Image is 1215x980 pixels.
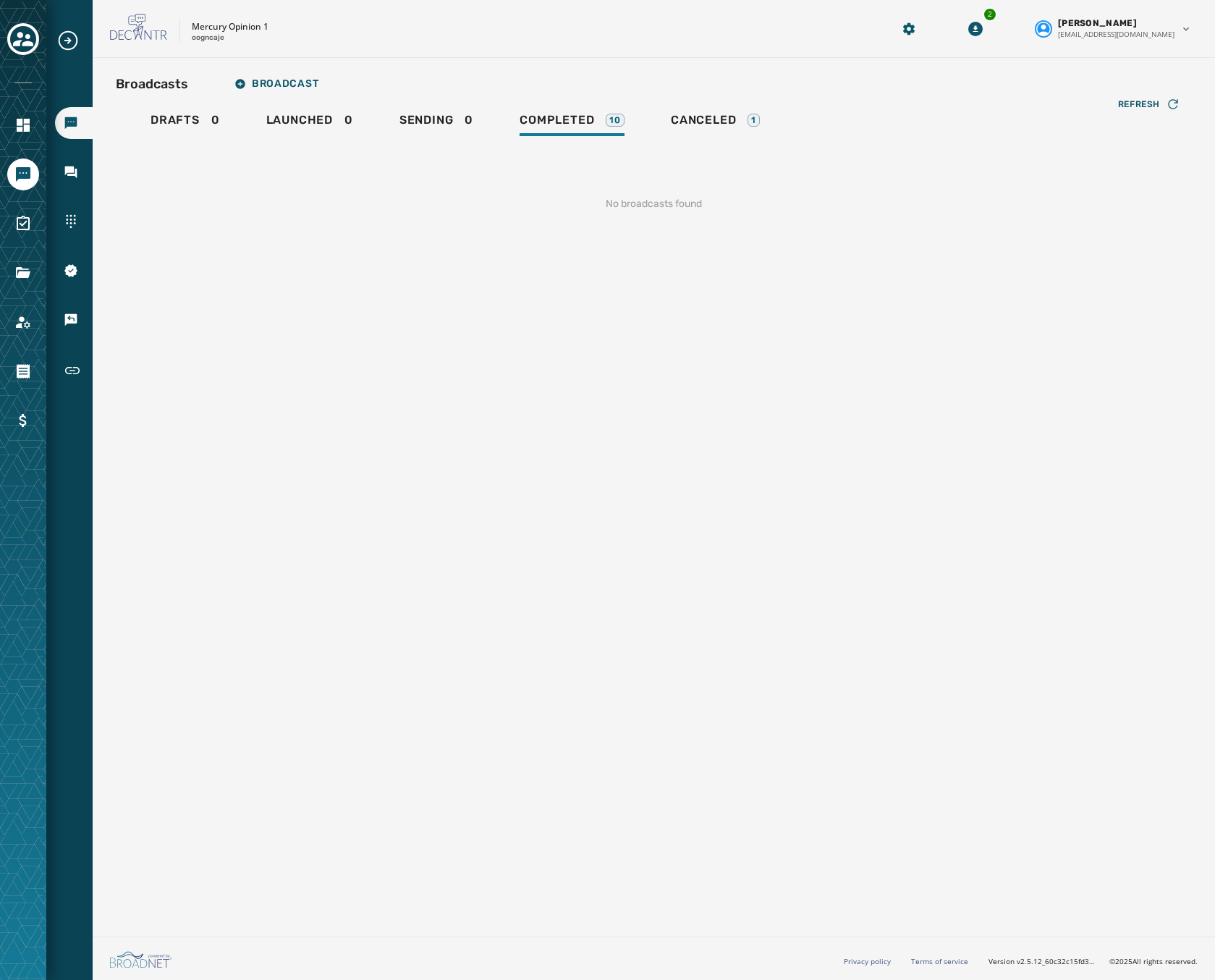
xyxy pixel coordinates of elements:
[55,206,93,237] a: Navigate to Sending Numbers
[7,257,39,289] a: Navigate to Files
[7,208,39,240] a: Navigate to Surveys
[55,255,93,287] a: Navigate to 10DLC Registration
[192,21,268,33] p: Mercury Opinion 1
[911,956,968,966] a: Terms of service
[659,106,771,139] a: Canceled1
[7,159,39,190] a: Navigate to Messaging
[1017,956,1098,967] span: v2.5.12_60c32c15fd37978ea97d18c88c1d5e69e1bdb78b
[55,107,93,139] a: Navigate to Broadcasts
[508,106,636,139] a: Completed10
[399,113,473,136] div: 0
[520,113,594,127] span: Completed
[55,304,93,336] a: Navigate to Keywords & Responders
[7,405,39,436] a: Navigate to Billing
[399,113,454,127] span: Sending
[983,7,997,22] div: 2
[266,113,353,136] div: 0
[116,74,188,94] h2: Broadcasts
[7,109,39,141] a: Navigate to Home
[1118,98,1160,110] span: Refresh
[7,306,39,338] a: Navigate to Account
[388,106,485,139] a: Sending0
[671,113,736,127] span: Canceled
[7,23,39,55] button: Toggle account select drawer
[56,29,91,52] button: Expand sub nav menu
[192,33,224,43] p: oogncaje
[151,113,200,127] span: Drafts
[962,16,988,42] button: Download Menu
[223,69,330,98] button: Broadcast
[1058,17,1137,29] span: [PERSON_NAME]
[139,106,232,139] a: Drafts0
[266,113,333,127] span: Launched
[1029,12,1198,46] button: User settings
[255,106,365,139] a: Launched0
[1106,93,1192,116] button: Refresh
[116,174,1192,235] div: No broadcasts found
[988,956,1098,967] span: Version
[1058,29,1174,40] span: [EMAIL_ADDRESS][DOMAIN_NAME]
[55,353,93,388] a: Navigate to Short Links
[55,156,93,188] a: Navigate to Inbox
[1109,956,1198,966] span: © 2025 All rights reserved.
[844,956,891,966] a: Privacy policy
[7,355,39,387] a: Navigate to Orders
[151,113,220,136] div: 0
[748,114,760,127] div: 1
[234,78,318,90] span: Broadcast
[896,16,922,42] button: Manage global settings
[606,114,625,127] div: 10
